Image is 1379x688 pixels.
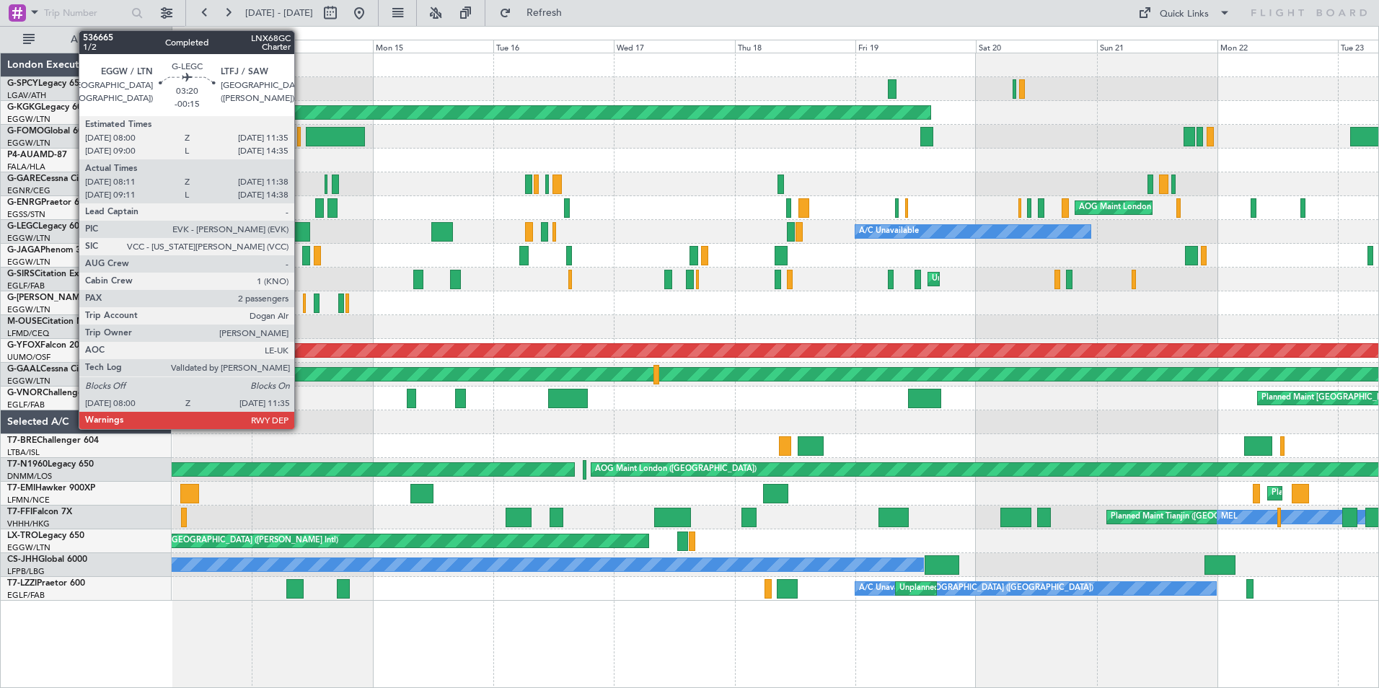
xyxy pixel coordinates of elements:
a: G-GAALCessna Citation XLS+ [7,365,126,374]
span: G-YFOX [7,341,40,350]
a: LFPB/LBG [7,566,45,577]
span: G-VNOR [7,389,43,397]
span: T7-LZZI [7,579,37,588]
button: Quick Links [1131,1,1238,25]
a: G-SIRSCitation Excel [7,270,90,278]
a: G-LEGCLegacy 600 [7,222,84,231]
a: EGGW/LTN [7,542,50,553]
div: MEL [1221,506,1238,528]
input: Trip Number [44,2,127,24]
a: UUMO/OSF [7,352,50,363]
span: G-LEGC [7,222,38,231]
a: EGGW/LTN [7,114,50,125]
a: EGGW/LTN [7,376,50,387]
span: G-[PERSON_NAME] [7,294,87,302]
span: Refresh [514,8,575,18]
button: All Aircraft [16,28,157,51]
a: VHHH/HKG [7,519,50,529]
div: Mon 22 [1217,40,1338,53]
a: DNMM/LOS [7,471,52,482]
a: CS-JHHGlobal 6000 [7,555,87,564]
div: Mon 15 [373,40,493,53]
div: [DATE] [175,29,199,41]
a: EGGW/LTN [7,233,50,244]
a: EGGW/LTN [7,304,50,315]
a: EGLF/FAB [7,400,45,410]
a: G-FOMOGlobal 6000 [7,127,93,136]
span: G-KGKG [7,103,41,112]
a: LX-TROLegacy 650 [7,532,84,540]
a: LTBA/ISL [7,447,40,458]
a: M-OUSECitation Mustang [7,317,112,326]
a: G-KGKGLegacy 600 [7,103,87,112]
div: Unplanned Maint [GEOGRAPHIC_DATA] ([GEOGRAPHIC_DATA]) [932,268,1169,290]
span: All Aircraft [38,35,152,45]
div: Unplanned Maint [GEOGRAPHIC_DATA] ([PERSON_NAME] Intl) [105,530,338,552]
div: Sat 20 [976,40,1096,53]
a: LFMN/NCE [7,495,50,506]
div: Tue 16 [493,40,614,53]
span: P4-AUA [7,151,40,159]
span: G-SPCY [7,79,38,88]
a: EGLF/FAB [7,281,45,291]
a: EGLF/FAB [7,590,45,601]
div: Wed 17 [614,40,734,53]
a: T7-N1960Legacy 650 [7,460,94,469]
span: G-ENRG [7,198,41,207]
span: M-OUSE [7,317,42,326]
a: G-JAGAPhenom 300 [7,246,91,255]
button: Refresh [493,1,579,25]
span: T7-EMI [7,484,35,493]
span: T7-FFI [7,508,32,516]
span: T7-N1960 [7,460,48,469]
div: Sat 13 [131,40,252,53]
a: EGGW/LTN [7,257,50,268]
a: LFMD/CEQ [7,328,49,339]
div: Fri 19 [855,40,976,53]
div: Quick Links [1160,7,1209,22]
a: EGNR/CEG [7,185,50,196]
a: EGSS/STN [7,209,45,220]
div: Unplanned Maint [GEOGRAPHIC_DATA] ([GEOGRAPHIC_DATA]) [899,578,1137,599]
span: CS-JHH [7,555,38,564]
span: LX-TRO [7,532,38,540]
div: Sun 14 [252,40,372,53]
a: FALA/HLA [7,162,45,172]
div: A/C Unavailable [GEOGRAPHIC_DATA] ([GEOGRAPHIC_DATA]) [859,578,1093,599]
a: G-ENRGPraetor 600 [7,198,89,207]
span: G-JAGA [7,246,40,255]
a: EGGW/LTN [7,138,50,149]
span: G-FOMO [7,127,44,136]
a: P4-AUAMD-87 [7,151,67,159]
div: A/C Unavailable [859,221,919,242]
a: T7-FFIFalcon 7X [7,508,72,516]
a: T7-LZZIPraetor 600 [7,579,85,588]
a: G-SPCYLegacy 650 [7,79,84,88]
span: [DATE] - [DATE] [245,6,313,19]
a: G-GARECessna Citation XLS+ [7,175,126,183]
a: T7-BREChallenger 604 [7,436,99,445]
div: Sun 21 [1097,40,1217,53]
div: AOG Maint London ([GEOGRAPHIC_DATA]) [1079,197,1241,219]
span: T7-BRE [7,436,37,445]
div: AOG Maint London ([GEOGRAPHIC_DATA]) [595,459,757,480]
a: G-VNORChallenger 650 [7,389,105,397]
div: Thu 18 [735,40,855,53]
span: G-SIRS [7,270,35,278]
span: G-GARE [7,175,40,183]
a: G-[PERSON_NAME]Cessna Citation XLS [7,294,167,302]
a: G-YFOXFalcon 2000EX [7,341,100,350]
span: G-GAAL [7,365,40,374]
div: Planned Maint Tianjin ([GEOGRAPHIC_DATA]) [1111,506,1279,528]
a: T7-EMIHawker 900XP [7,484,95,493]
a: LGAV/ATH [7,90,46,101]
